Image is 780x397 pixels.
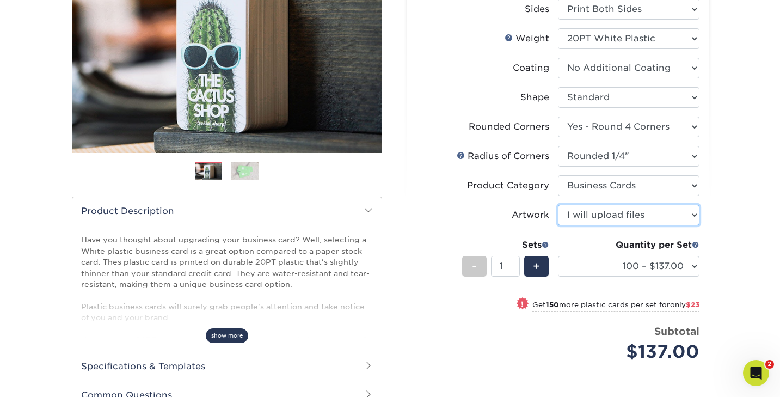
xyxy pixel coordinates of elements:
[533,258,540,274] span: +
[520,91,549,104] div: Shape
[206,328,248,343] span: show more
[467,179,549,192] div: Product Category
[686,301,699,309] span: $23
[72,352,382,380] h2: Specifications & Templates
[512,209,549,222] div: Artwork
[513,62,549,75] div: Coating
[521,298,524,310] span: !
[469,120,549,133] div: Rounded Corners
[743,360,769,386] iframe: Intercom live chat
[546,301,559,309] strong: 150
[472,258,477,274] span: -
[195,162,222,181] img: Plastic Cards 01
[532,301,699,312] small: Get more plastic cards per set for
[670,301,699,309] span: only
[231,161,259,180] img: Plastic Cards 02
[505,32,549,45] div: Weight
[457,150,549,163] div: Radius of Corners
[72,197,382,225] h2: Product Description
[654,325,699,337] strong: Subtotal
[462,239,549,252] div: Sets
[566,339,699,365] div: $137.00
[525,3,549,16] div: Sides
[558,239,699,252] div: Quantity per Set
[765,360,774,369] span: 2
[3,364,93,393] iframe: Google Customer Reviews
